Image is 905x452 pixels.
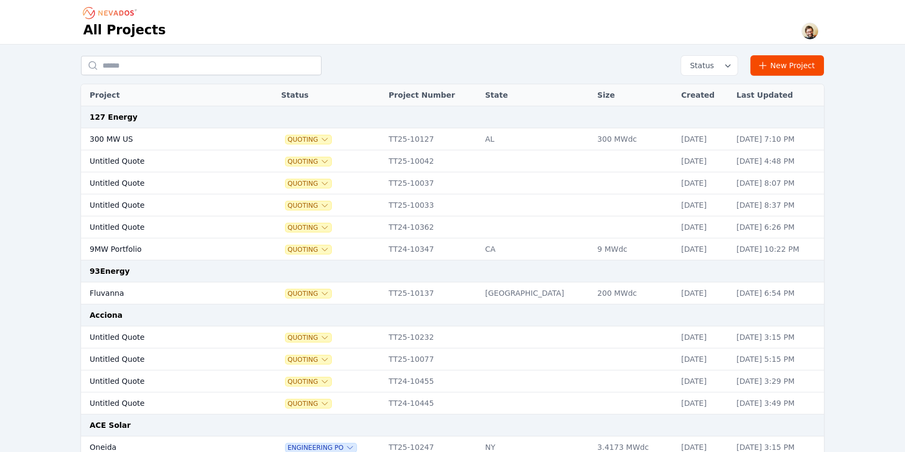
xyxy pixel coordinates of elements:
td: TT25-10127 [383,128,480,150]
td: 200 MWdc [592,282,676,304]
img: jenya Meydbray [801,23,819,40]
tr: Untitled QuoteQuotingTT24-10445[DATE][DATE] 3:49 PM [81,392,824,414]
tr: Untitled QuoteQuotingTT25-10037[DATE][DATE] 8:07 PM [81,172,824,194]
td: TT24-10455 [383,370,480,392]
button: Quoting [286,399,331,408]
th: Created [676,84,731,106]
tr: Untitled QuoteQuotingTT25-10232[DATE][DATE] 3:15 PM [81,326,824,348]
tr: Untitled QuoteQuotingTT25-10033[DATE][DATE] 8:37 PM [81,194,824,216]
td: TT25-10042 [383,150,480,172]
td: [DATE] [676,216,731,238]
tr: Untitled QuoteQuotingTT25-10042[DATE][DATE] 4:48 PM [81,150,824,172]
td: [DATE] 5:15 PM [731,348,824,370]
td: TT24-10445 [383,392,480,414]
tr: 9MW PortfolioQuotingTT24-10347CA9 MWdc[DATE][DATE] 10:22 PM [81,238,824,260]
td: 300 MW US [81,128,249,150]
td: 9 MWdc [592,238,676,260]
td: [DATE] [676,348,731,370]
td: Untitled Quote [81,392,249,414]
th: Project [81,84,249,106]
td: ACE Solar [81,414,824,436]
button: Quoting [286,201,331,210]
button: Quoting [286,135,331,144]
span: Status [685,60,714,71]
button: Quoting [286,223,331,232]
td: [DATE] [676,128,731,150]
td: [DATE] 6:54 PM [731,282,824,304]
button: Quoting [286,333,331,342]
td: [DATE] 8:37 PM [731,194,824,216]
button: Status [681,56,738,75]
th: Last Updated [731,84,824,106]
tr: Untitled QuoteQuotingTT25-10077[DATE][DATE] 5:15 PM [81,348,824,370]
td: TT24-10362 [383,216,480,238]
td: [DATE] [676,238,731,260]
tr: 300 MW USQuotingTT25-10127AL300 MWdc[DATE][DATE] 7:10 PM [81,128,824,150]
td: [DATE] 10:22 PM [731,238,824,260]
button: Quoting [286,355,331,364]
td: Acciona [81,304,824,326]
td: TT25-10137 [383,282,480,304]
th: Status [276,84,383,106]
button: Quoting [286,289,331,298]
th: Size [592,84,676,106]
td: 127 Energy [81,106,824,128]
td: [DATE] [676,326,731,348]
td: [DATE] 7:10 PM [731,128,824,150]
button: Quoting [286,157,331,166]
td: Untitled Quote [81,194,249,216]
td: Untitled Quote [81,150,249,172]
button: Quoting [286,245,331,254]
nav: Breadcrumb [83,4,140,21]
td: [DATE] [676,172,731,194]
button: Engineering PO [286,443,356,452]
td: [DATE] [676,282,731,304]
tr: Untitled QuoteQuotingTT24-10362[DATE][DATE] 6:26 PM [81,216,824,238]
td: Untitled Quote [81,216,249,238]
a: New Project [750,55,824,76]
td: Untitled Quote [81,348,249,370]
td: TT25-10232 [383,326,480,348]
td: [DATE] [676,392,731,414]
td: [DATE] 3:49 PM [731,392,824,414]
td: TT25-10037 [383,172,480,194]
td: Fluvanna [81,282,249,304]
td: [DATE] 6:26 PM [731,216,824,238]
td: TT24-10347 [383,238,480,260]
td: [DATE] 3:29 PM [731,370,824,392]
td: 300 MWdc [592,128,676,150]
button: Quoting [286,377,331,386]
td: TT25-10033 [383,194,480,216]
h1: All Projects [83,21,166,39]
th: State [480,84,592,106]
td: [DATE] [676,194,731,216]
td: Untitled Quote [81,172,249,194]
td: TT25-10077 [383,348,480,370]
td: 93Energy [81,260,824,282]
td: 9MW Portfolio [81,238,249,260]
td: Untitled Quote [81,370,249,392]
tr: Untitled QuoteQuotingTT24-10455[DATE][DATE] 3:29 PM [81,370,824,392]
td: [GEOGRAPHIC_DATA] [480,282,592,304]
th: Project Number [383,84,480,106]
button: Quoting [286,179,331,188]
td: [DATE] 4:48 PM [731,150,824,172]
td: [DATE] 8:07 PM [731,172,824,194]
td: [DATE] 3:15 PM [731,326,824,348]
td: AL [480,128,592,150]
td: [DATE] [676,370,731,392]
td: Untitled Quote [81,326,249,348]
td: [DATE] [676,150,731,172]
